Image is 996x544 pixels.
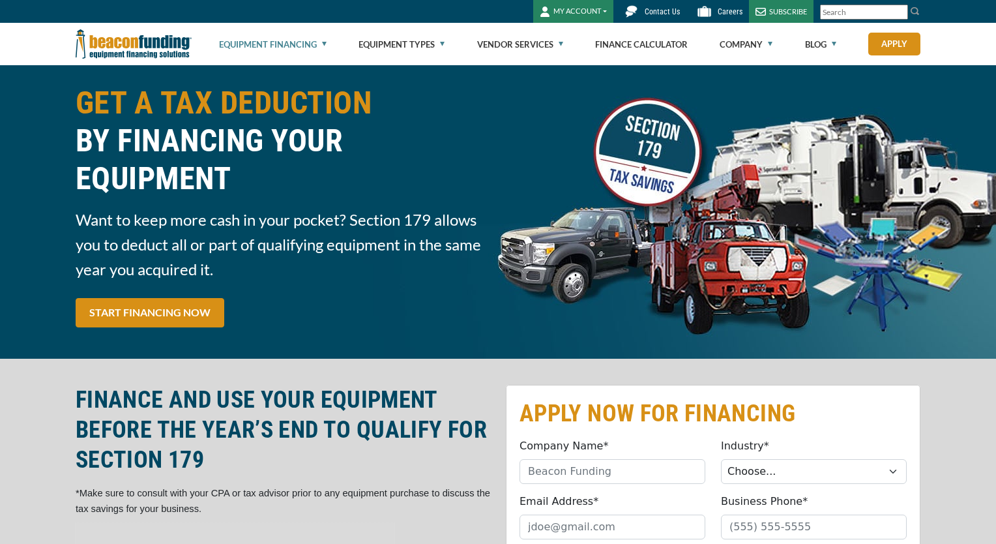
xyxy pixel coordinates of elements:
[595,23,688,65] a: Finance Calculator
[76,84,490,198] h1: GET A TAX DEDUCTION
[359,23,445,65] a: Equipment Types
[718,7,742,16] span: Careers
[894,7,905,18] a: Clear search text
[520,399,907,429] h2: APPLY NOW FOR FINANCING
[721,494,808,509] label: Business Phone*
[645,7,680,16] span: Contact Us
[910,6,920,16] img: Search
[76,298,224,327] a: START FINANCING NOW
[76,122,490,198] span: BY FINANCING YOUR EQUIPMENT
[219,23,327,65] a: Equipment Financing
[820,5,908,20] input: Search
[477,23,563,65] a: Vendor Services
[721,515,907,539] input: (555) 555-5555
[520,515,705,539] input: jdoe@gmail.com
[520,494,598,509] label: Email Address*
[76,23,192,65] img: Beacon Funding Corporation logo
[520,438,608,454] label: Company Name*
[721,438,769,454] label: Industry*
[76,488,490,514] span: *Make sure to consult with your CPA or tax advisor prior to any equipment purchase to discuss the...
[868,33,920,55] a: Apply
[720,23,772,65] a: Company
[76,385,490,475] h2: FINANCE AND USE YOUR EQUIPMENT BEFORE THE YEAR’S END TO QUALIFY FOR SECTION 179
[520,459,705,484] input: Beacon Funding
[76,207,490,282] span: Want to keep more cash in your pocket? Section 179 allows you to deduct all or part of qualifying...
[805,23,836,65] a: Blog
